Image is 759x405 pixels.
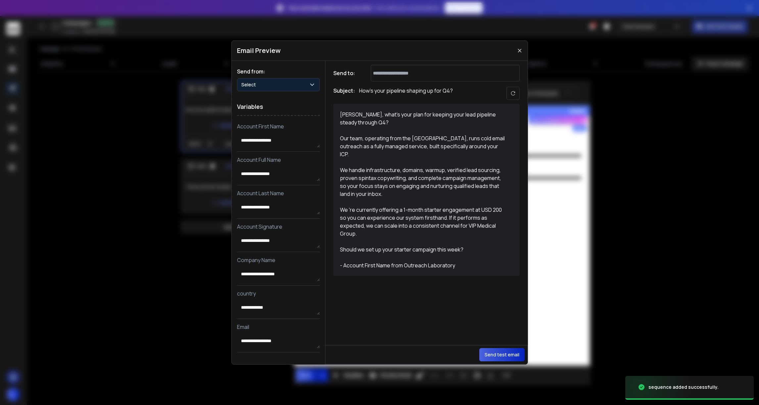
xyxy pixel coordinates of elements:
[237,122,320,130] p: Account First Name
[237,290,320,297] p: country
[479,348,525,361] button: Send test email
[340,111,505,269] div: [PERSON_NAME], what’s your plan for keeping your lead pipeline steady through Q4? Our team, opera...
[237,98,320,116] h1: Variables
[241,81,259,88] p: Select
[648,384,719,390] div: sequence added successfully.
[359,87,453,100] p: How's your pipeline shaping up for Q4?
[237,323,320,331] p: Email
[237,189,320,197] p: Account Last Name
[237,156,320,164] p: Account Full Name
[237,356,320,364] p: estimated_num_employees
[333,87,355,100] h1: Subject:
[237,67,320,75] h1: Send from:
[237,46,281,55] h1: Email Preview
[237,256,320,264] p: Company Name
[237,223,320,231] p: Account Signature
[333,69,360,77] h1: Send to:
